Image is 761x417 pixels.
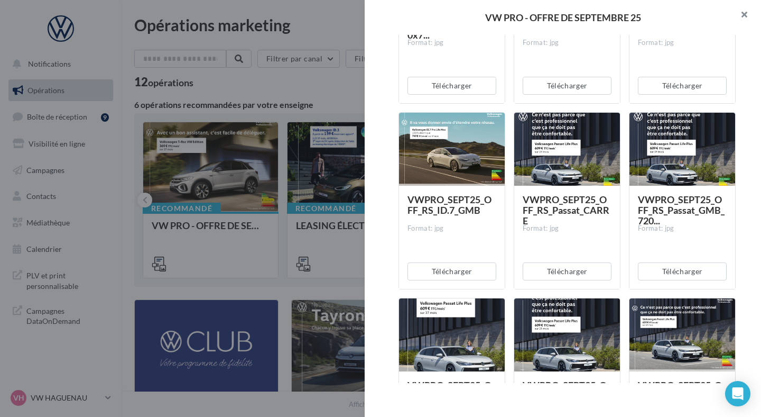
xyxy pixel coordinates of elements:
[638,379,722,402] span: VWPRO_SEPT25_OFF_RS_Passat_GMB
[407,38,496,48] div: Format: jpg
[725,381,750,406] div: Open Intercom Messenger
[523,262,611,280] button: Télécharger
[382,13,744,22] div: VW PRO - OFFRE DE SEPTEMBRE 25
[407,194,491,216] span: VWPRO_SEPT25_OFF_RS_ID.7_GMB
[407,379,493,412] span: VWPRO_SEPT25_OFF_RS_Passat_STORY
[523,224,611,233] div: Format: jpg
[523,38,611,48] div: Format: jpg
[638,77,727,95] button: Télécharger
[407,262,496,280] button: Télécharger
[523,379,611,402] span: VWPRO_SEPT25_OFF_RS_Passat_INSTA
[407,224,496,233] div: Format: jpg
[638,224,727,233] div: Format: jpg
[523,77,611,95] button: Télécharger
[638,194,725,226] span: VWPRO_SEPT25_OFF_RS_Passat_GMB_720...
[523,194,609,226] span: VWPRO_SEPT25_OFF_RS_Passat_CARRE
[638,262,727,280] button: Télécharger
[407,77,496,95] button: Télécharger
[638,38,727,48] div: Format: jpg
